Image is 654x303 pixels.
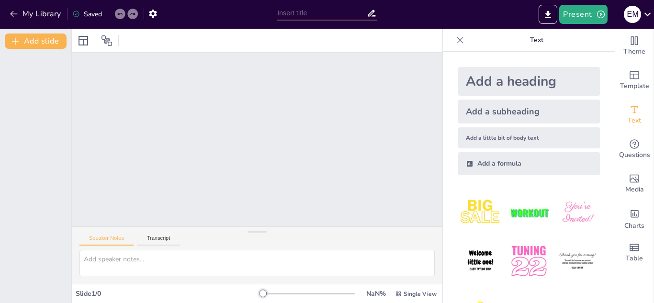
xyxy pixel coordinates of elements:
[76,289,263,298] div: Slide 1 / 0
[79,235,134,246] button: Speaker Notes
[623,46,645,57] span: Theme
[458,239,503,283] img: 4.jpeg
[458,127,600,148] div: Add a little bit of body text
[615,29,654,63] div: Change the overall theme
[458,67,600,96] div: Add a heading
[626,253,643,264] span: Table
[615,236,654,270] div: Add a table
[615,63,654,98] div: Add ready made slides
[539,5,557,24] button: Export to PowerPoint
[137,235,180,246] button: Transcript
[507,239,551,283] img: 5.jpeg
[468,29,606,52] p: Text
[555,191,600,235] img: 3.jpeg
[277,6,367,20] input: Insert title
[458,100,600,123] div: Add a subheading
[72,10,102,19] div: Saved
[404,290,437,298] span: Single View
[624,6,641,23] div: E M
[559,5,607,24] button: Present
[628,115,641,126] span: Text
[364,289,387,298] div: NaN %
[620,81,649,91] span: Template
[624,221,644,231] span: Charts
[458,191,503,235] img: 1.jpeg
[7,6,65,22] button: My Library
[615,167,654,201] div: Add images, graphics, shapes or video
[507,191,551,235] img: 2.jpeg
[624,5,641,24] button: E M
[101,35,113,46] span: Position
[555,239,600,283] img: 6.jpeg
[615,132,654,167] div: Get real-time input from your audience
[76,33,91,48] div: Layout
[615,201,654,236] div: Add charts and graphs
[625,184,644,195] span: Media
[615,98,654,132] div: Add text boxes
[619,150,650,160] span: Questions
[5,34,67,49] button: Add slide
[458,152,600,175] div: Add a formula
